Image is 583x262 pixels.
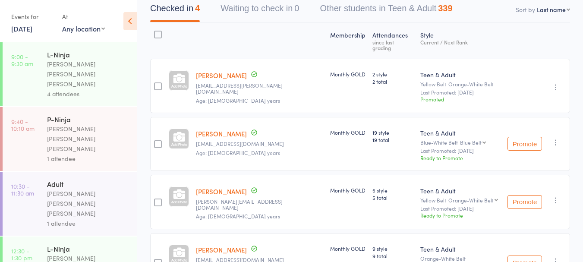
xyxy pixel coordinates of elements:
div: Any location [62,24,105,33]
button: Promote [507,137,542,151]
a: 10:30 -11:30 amAdult[PERSON_NAME] [PERSON_NAME] [PERSON_NAME]1 attendee [3,172,137,236]
time: 10:30 - 11:30 am [11,183,34,196]
span: Orange-White Belt [448,80,494,88]
div: 0 [294,3,299,13]
div: 1 attendee [47,218,129,228]
div: Ready to Promote [420,154,501,161]
small: sophiepang9@gmail.com [196,141,323,147]
a: [PERSON_NAME] [196,71,247,80]
div: Atten­dances [369,26,417,55]
span: 9 style [372,245,413,252]
time: 12:30 - 1:30 pm [11,247,32,261]
div: Ready to Promote [420,211,501,219]
div: [PERSON_NAME] [PERSON_NAME] [PERSON_NAME] [47,124,129,154]
span: Age: [DEMOGRAPHIC_DATA] years [196,149,280,156]
small: harapriya.pradhan1909@gmail.com [196,199,323,211]
span: Age: [DEMOGRAPHIC_DATA] years [196,212,280,220]
span: 9 total [372,252,413,259]
a: [PERSON_NAME] [196,187,247,196]
div: L-Ninja [47,244,129,253]
div: [PERSON_NAME] [PERSON_NAME] [PERSON_NAME] [47,59,129,89]
span: Age: [DEMOGRAPHIC_DATA] years [196,97,280,104]
span: 5 total [372,194,413,201]
div: Current / Next Rank [420,39,501,45]
time: 9:40 - 10:10 am [11,118,35,132]
div: Teen & Adult [420,129,501,137]
div: Blue-White Belt [420,139,501,145]
a: [PERSON_NAME] [196,129,247,138]
span: 2 total [372,78,413,85]
small: amir.hamidi@email.com [196,82,323,95]
div: Monthly GOLD [330,70,366,78]
span: 19 style [372,129,413,136]
div: Teen & Adult [420,245,501,253]
span: 2 style [372,70,413,78]
div: Membership [327,26,369,55]
div: Last name [537,5,566,14]
div: 1 attendee [47,154,129,164]
small: Last Promoted: [DATE] [420,89,501,95]
div: Monthly GOLD [330,186,366,194]
label: Sort by [516,5,535,14]
div: At [62,9,105,24]
div: Events for [11,9,54,24]
div: since last grading [372,39,413,51]
div: 4 [195,3,200,13]
div: Yellow Belt [420,81,501,87]
div: L-Ninja [47,50,129,59]
div: P-Ninja [47,114,129,124]
span: 5 style [372,186,413,194]
a: 9:00 -9:30 amL-Ninja[PERSON_NAME] [PERSON_NAME] [PERSON_NAME]4 attendees [3,42,137,106]
div: [PERSON_NAME] [PERSON_NAME] [PERSON_NAME] [47,189,129,218]
div: Orange-White Belt [448,197,494,203]
button: Promote [507,195,542,209]
span: 19 total [372,136,413,143]
div: Teen & Adult [420,70,501,79]
div: Blue Belt [460,139,482,145]
div: Yellow Belt [420,197,501,203]
a: [DATE] [11,24,32,33]
small: Last Promoted: [DATE] [420,148,501,154]
div: Monthly GOLD [330,245,366,252]
div: Teen & Adult [420,186,501,195]
div: 339 [438,3,452,13]
div: 4 attendees [47,89,129,99]
a: [PERSON_NAME] [196,245,247,254]
div: Promoted [420,95,501,103]
div: Monthly GOLD [330,129,366,136]
div: Adult [47,179,129,189]
div: Style [417,26,504,55]
time: 9:00 - 9:30 am [11,53,33,67]
small: Last Promoted: [DATE] [420,205,501,211]
a: 9:40 -10:10 amP-Ninja[PERSON_NAME] [PERSON_NAME] [PERSON_NAME]1 attendee [3,107,137,171]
